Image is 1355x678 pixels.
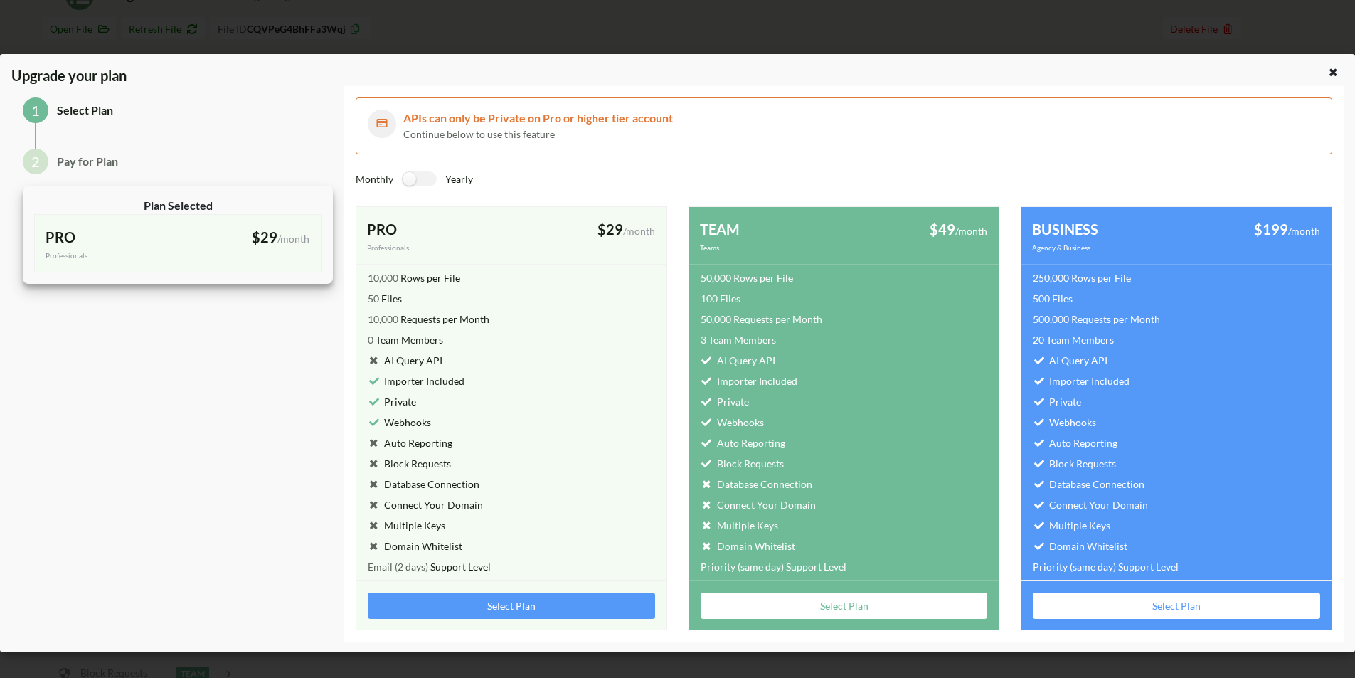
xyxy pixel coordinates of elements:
[701,332,776,347] div: Team Members
[1033,593,1320,619] button: Select Plan
[23,97,48,123] div: 1
[23,149,48,174] div: 2
[700,243,844,253] div: Teams
[368,435,452,450] div: Auto Reporting
[34,197,322,214] div: Plan Selected
[1033,374,1130,388] div: Importer Included
[701,539,795,553] div: Domain Whitelist
[701,477,812,492] div: Database Connection
[1033,292,1050,304] span: 500
[1254,221,1288,238] span: $199
[1033,332,1114,347] div: Team Members
[368,559,491,574] div: Support Level
[1033,291,1073,306] div: Files
[368,456,451,471] div: Block Requests
[368,394,416,409] div: Private
[368,497,483,512] div: Connect Your Domain
[701,394,749,409] div: Private
[367,243,511,253] div: Professionals
[252,228,277,245] span: $29
[701,313,731,325] span: 50,000
[701,270,793,285] div: Rows per File
[368,518,445,533] div: Multiple Keys
[368,272,398,284] span: 10,000
[701,559,846,574] div: Support Level
[1288,225,1320,237] span: /month
[623,225,655,237] span: /month
[367,218,511,240] div: PRO
[1033,272,1069,284] span: 250,000
[11,67,127,95] span: Upgrade your plan
[445,171,844,195] div: Yearly
[1033,415,1096,430] div: Webhooks
[701,518,778,533] div: Multiple Keys
[368,539,462,553] div: Domain Whitelist
[700,218,844,240] div: TEAM
[368,374,464,388] div: Importer Included
[1033,334,1044,346] span: 20
[701,593,988,619] button: Select Plan
[1033,270,1131,285] div: Rows per File
[930,221,955,238] span: $49
[368,292,379,304] span: 50
[1032,243,1176,253] div: Agency & Business
[1033,456,1116,471] div: Block Requests
[701,374,797,388] div: Importer Included
[1033,477,1144,492] div: Database Connection
[1033,435,1117,450] div: Auto Reporting
[701,435,785,450] div: Auto Reporting
[356,171,393,195] div: Monthly
[701,353,775,368] div: AI Query API
[701,497,816,512] div: Connect Your Domain
[368,332,443,347] div: Team Members
[46,226,178,248] div: PRO
[368,312,489,327] div: Requests per Month
[1033,559,1179,574] div: Support Level
[701,272,731,284] span: 50,000
[403,111,673,125] span: APIs can only be Private on Pro or higher tier account
[368,561,428,573] span: Email (2 days)
[701,561,784,573] span: Priority (same day)
[955,225,987,237] span: /month
[403,128,555,140] span: Continue below to use this feature
[701,291,740,306] div: Files
[1033,539,1127,553] div: Domain Whitelist
[701,334,706,346] span: 3
[701,456,784,471] div: Block Requests
[368,334,373,346] span: 0
[57,103,113,117] span: Select Plan
[368,353,442,368] div: AI Query API
[368,477,479,492] div: Database Connection
[1033,561,1116,573] span: Priority (same day)
[57,154,118,168] span: Pay for Plan
[368,313,398,325] span: 10,000
[701,415,764,430] div: Webhooks
[368,270,460,285] div: Rows per File
[701,292,718,304] span: 100
[1033,518,1110,533] div: Multiple Keys
[1033,312,1160,327] div: Requests per Month
[46,250,178,261] div: Professionals
[1033,313,1069,325] span: 500,000
[1033,497,1148,512] div: Connect Your Domain
[597,221,623,238] span: $29
[368,415,431,430] div: Webhooks
[368,291,402,306] div: Files
[368,593,655,619] button: Select Plan
[701,312,822,327] div: Requests per Month
[277,233,309,245] span: /month
[1033,394,1081,409] div: Private
[1032,218,1176,240] div: BUSINESS
[1033,353,1107,368] div: AI Query API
